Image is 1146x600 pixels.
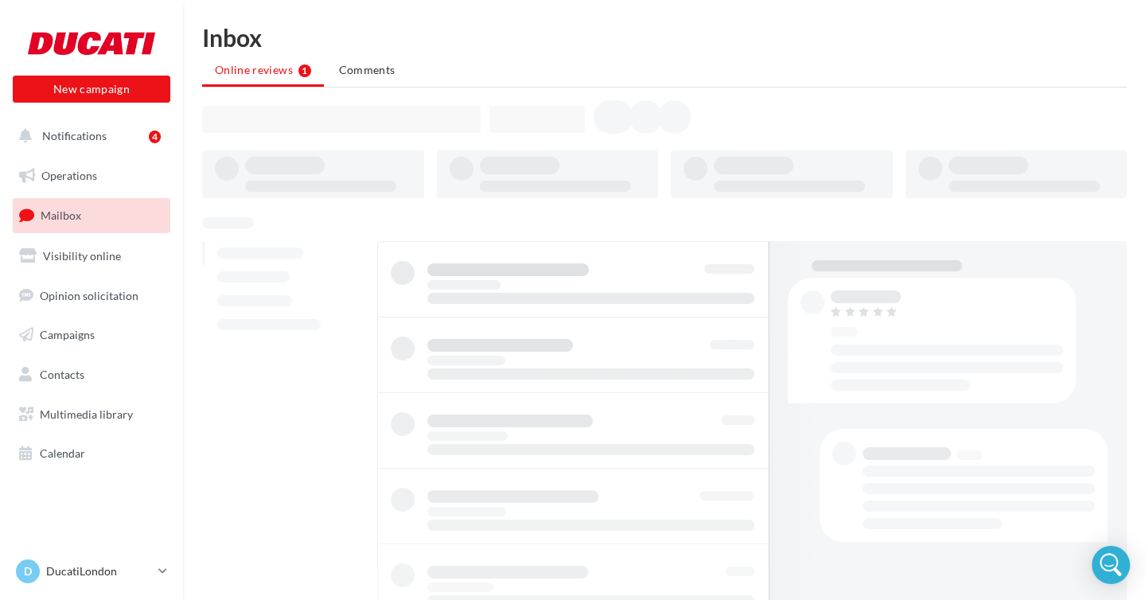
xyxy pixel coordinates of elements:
button: New campaign [13,76,170,103]
a: Contacts [10,358,173,392]
span: Operations [41,169,97,182]
div: Inbox [202,25,1127,49]
div: Open Intercom Messenger [1092,546,1130,584]
p: DucatiLondon [46,563,152,579]
span: Calendar [40,446,85,460]
a: D DucatiLondon [13,556,170,586]
div: 4 [149,131,161,143]
a: Visibility online [10,240,173,273]
a: Multimedia library [10,398,173,431]
a: Opinion solicitation [10,279,173,313]
span: Visibility online [43,249,121,263]
a: Calendar [10,437,173,470]
button: Notifications 4 [10,119,167,153]
span: Multimedia library [40,407,133,421]
span: Notifications [42,129,107,142]
span: Comments [339,63,396,76]
span: Mailbox [41,208,81,222]
a: Campaigns [10,318,173,352]
span: Campaigns [40,328,95,341]
span: Opinion solicitation [40,288,138,302]
a: Operations [10,159,173,193]
span: Contacts [40,368,84,381]
span: D [24,563,32,579]
a: Mailbox [10,198,173,232]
